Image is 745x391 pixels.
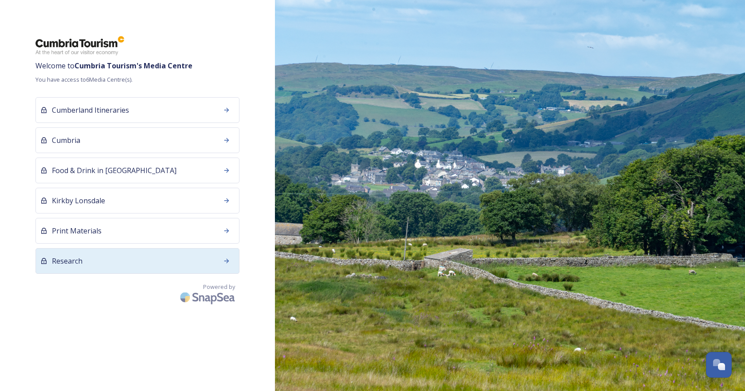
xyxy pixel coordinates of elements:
img: SnapSea Logo [177,287,239,308]
span: Research [52,256,82,266]
span: Powered by [203,283,235,291]
a: Cumberland Itineraries [35,97,239,127]
span: Print Materials [52,225,102,236]
strong: Cumbria Tourism 's Media Centre [74,61,192,71]
a: Cumbria [35,127,239,158]
a: Research [35,248,239,278]
img: ct_logo.png [35,36,124,56]
a: Food & Drink in [GEOGRAPHIC_DATA] [35,158,239,188]
button: Open Chat [706,352,732,378]
a: Print Materials [35,218,239,248]
span: Cumbria [52,135,80,146]
a: Kirkby Lonsdale [35,188,239,218]
span: Food & Drink in [GEOGRAPHIC_DATA] [52,165,176,176]
span: Kirkby Lonsdale [52,195,105,206]
span: You have access to 6 Media Centre(s). [35,75,239,84]
span: Welcome to [35,60,239,71]
span: Cumberland Itineraries [52,105,129,115]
